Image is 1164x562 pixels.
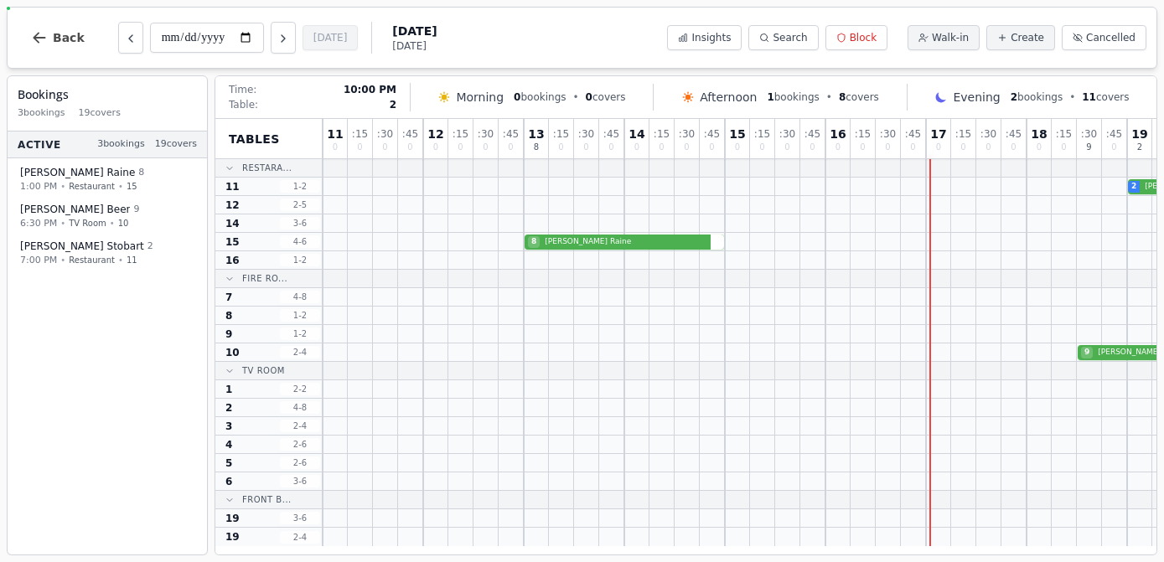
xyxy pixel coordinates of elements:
[932,31,969,44] span: Walk-in
[586,91,592,103] span: 0
[773,31,807,44] span: Search
[704,129,720,139] span: : 45
[1131,181,1136,193] span: 2
[118,22,143,54] button: Previous day
[905,129,921,139] span: : 45
[458,143,463,152] span: 0
[508,143,513,152] span: 0
[225,383,232,396] span: 1
[225,235,240,249] span: 15
[225,512,240,525] span: 19
[1081,129,1097,139] span: : 30
[603,129,619,139] span: : 45
[1011,91,1017,103] span: 2
[280,438,320,451] span: 2 - 6
[839,91,846,103] span: 8
[60,217,65,229] span: •
[225,254,240,267] span: 16
[830,128,846,140] span: 16
[634,143,639,152] span: 0
[1037,143,1042,152] span: 0
[1061,143,1066,152] span: 0
[804,129,820,139] span: : 45
[303,25,359,50] button: [DATE]
[280,383,320,395] span: 2 - 2
[779,129,795,139] span: : 30
[980,129,996,139] span: : 30
[229,98,258,111] span: Table:
[357,143,362,152] span: 0
[225,199,240,212] span: 12
[960,143,965,152] span: 0
[659,143,664,152] span: 0
[53,32,85,44] span: Back
[850,31,877,44] span: Block
[280,512,320,524] span: 3 - 6
[514,90,566,104] span: bookings
[242,364,285,377] span: TV Room
[735,143,740,152] span: 0
[280,327,320,340] span: 1 - 2
[402,129,418,139] span: : 45
[280,475,320,487] span: 3 - 6
[608,143,613,152] span: 0
[133,203,139,217] span: 9
[748,25,818,50] button: Search
[709,143,714,152] span: 0
[1131,128,1147,140] span: 19
[147,240,153,254] span: 2
[691,31,731,44] span: Insights
[97,137,145,152] span: 3 bookings
[280,420,320,432] span: 2 - 4
[541,236,706,248] span: [PERSON_NAME] Raine
[936,143,941,152] span: 0
[586,90,626,104] span: covers
[225,327,232,341] span: 9
[679,129,695,139] span: : 30
[810,143,815,152] span: 0
[127,254,137,266] span: 11
[826,90,832,104] span: •
[11,197,204,236] button: [PERSON_NAME] Beer96:30 PM•TV Room•10
[118,217,129,229] span: 10
[729,128,745,140] span: 15
[225,309,232,322] span: 8
[20,240,144,253] span: [PERSON_NAME] Stobart
[18,86,197,103] h3: Bookings
[528,128,544,140] span: 13
[225,346,240,359] span: 10
[225,180,240,193] span: 11
[18,137,61,151] span: Active
[118,180,123,193] span: •
[225,420,232,433] span: 3
[382,143,387,152] span: 0
[534,143,539,152] span: 8
[880,129,896,139] span: : 30
[839,90,879,104] span: covers
[453,129,468,139] span: : 15
[327,128,343,140] span: 11
[1031,128,1047,140] span: 18
[225,456,232,470] span: 5
[1086,31,1136,44] span: Cancelled
[553,129,569,139] span: : 15
[225,530,240,544] span: 19
[79,106,121,121] span: 19 covers
[573,90,579,104] span: •
[1062,25,1146,50] button: Cancelled
[225,475,232,488] span: 6
[225,291,232,304] span: 7
[855,129,871,139] span: : 15
[767,90,819,104] span: bookings
[280,346,320,358] span: 2 - 4
[478,129,494,139] span: : 30
[1011,143,1016,152] span: 0
[1137,143,1142,152] span: 2
[280,217,320,229] span: 3 - 6
[986,143,991,152] span: 0
[483,143,488,152] span: 0
[229,131,280,147] span: Tables
[1006,129,1022,139] span: : 45
[684,143,689,152] span: 0
[392,39,437,53] span: [DATE]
